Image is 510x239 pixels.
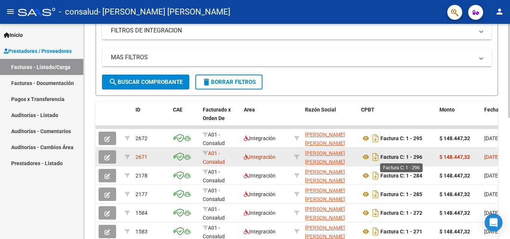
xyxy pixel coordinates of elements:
span: - [PERSON_NAME] [PERSON_NAME] [98,4,230,20]
span: Area [244,107,255,113]
datatable-header-cell: Monto [436,102,481,135]
datatable-header-cell: Razón Social [302,102,358,135]
span: [PERSON_NAME] [PERSON_NAME] [305,206,345,221]
i: Descargar documento [371,207,380,219]
span: A01 - Consalud [203,188,225,202]
strong: Factura C: 1 - 295 [380,135,422,141]
span: Integración [244,191,276,197]
span: A01 - Consalud [203,169,225,183]
i: Descargar documento [371,151,380,163]
span: Integración [244,173,276,179]
div: Open Intercom Messenger [485,214,503,232]
mat-expansion-panel-header: FILTROS DE INTEGRACION [102,22,492,40]
span: ID [136,107,140,113]
strong: $ 148.447,32 [439,135,470,141]
strong: Factura C: 1 - 272 [380,210,422,216]
span: CAE [173,107,183,113]
datatable-header-cell: ID [133,102,170,135]
span: A01 - Consalud [203,132,225,146]
span: [DATE] [484,173,500,179]
strong: Factura C: 1 - 296 [380,154,422,160]
strong: $ 148.447,32 [439,229,470,235]
mat-icon: menu [6,7,15,16]
strong: Factura C: 1 - 271 [380,229,422,235]
span: Borrar Filtros [202,79,256,85]
span: [PERSON_NAME] [PERSON_NAME] [305,169,345,183]
mat-panel-title: FILTROS DE INTEGRACION [111,26,474,35]
datatable-header-cell: Area [241,102,291,135]
strong: Factura C: 1 - 284 [380,173,422,179]
strong: Factura C: 1 - 285 [380,191,422,197]
span: - consalud [59,4,98,20]
span: [PERSON_NAME] [PERSON_NAME] [305,132,345,146]
datatable-header-cell: CPBT [358,102,436,135]
mat-icon: search [109,78,118,87]
i: Descargar documento [371,188,380,200]
span: 2672 [136,135,147,141]
span: 1584 [136,210,147,216]
button: Buscar Comprobante [102,75,189,89]
span: [DATE] [484,191,500,197]
span: [PERSON_NAME] [PERSON_NAME] [305,188,345,202]
datatable-header-cell: CAE [170,102,200,135]
strong: $ 148.447,32 [439,154,470,160]
div: 27274777910 [305,205,355,221]
span: Integración [244,154,276,160]
span: [DATE] [484,135,500,141]
strong: $ 148.447,32 [439,191,470,197]
span: 2671 [136,154,147,160]
span: A01 - Consalud [203,150,225,165]
strong: $ 148.447,32 [439,210,470,216]
span: Integración [244,229,276,235]
div: 27274777910 [305,186,355,202]
span: [DATE] [484,210,500,216]
i: Descargar documento [371,226,380,238]
span: Prestadores / Proveedores [4,47,72,55]
span: Integración [244,135,276,141]
span: [PERSON_NAME] [PERSON_NAME] [305,150,345,165]
mat-icon: delete [202,78,211,87]
mat-panel-title: MAS FILTROS [111,53,474,62]
span: 1583 [136,229,147,235]
mat-icon: person [495,7,504,16]
strong: $ 148.447,32 [439,173,470,179]
datatable-header-cell: Facturado x Orden De [200,102,241,135]
span: Inicio [4,31,23,39]
span: Monto [439,107,455,113]
span: 2177 [136,191,147,197]
span: [DATE] [484,229,500,235]
i: Descargar documento [371,132,380,144]
button: Borrar Filtros [195,75,262,89]
span: Integración [244,210,276,216]
span: Buscar Comprobante [109,79,183,85]
span: Razón Social [305,107,336,113]
div: 27274777910 [305,130,355,146]
span: A01 - Consalud [203,206,225,221]
span: CPBT [361,107,374,113]
span: 2178 [136,173,147,179]
div: 27274777910 [305,149,355,165]
span: [DATE] [484,154,500,160]
mat-expansion-panel-header: MAS FILTROS [102,48,492,66]
span: Facturado x Orden De [203,107,231,121]
i: Descargar documento [371,170,380,182]
div: 27274777910 [305,168,355,183]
